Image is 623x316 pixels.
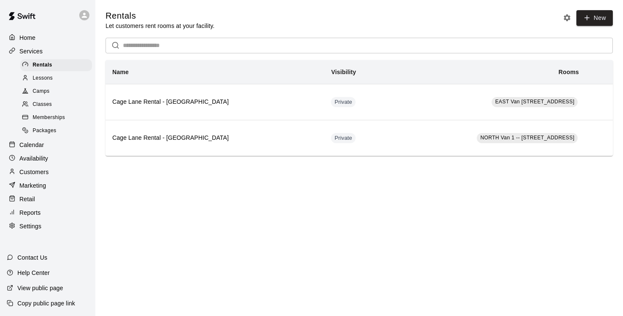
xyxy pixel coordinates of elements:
span: Private [331,98,356,106]
a: New [576,10,613,26]
p: Availability [19,154,48,163]
div: This service is hidden, and can only be accessed via a direct link [331,97,356,107]
p: View public page [17,284,63,292]
p: Contact Us [17,253,47,262]
a: Camps [20,85,95,98]
span: Classes [33,100,52,109]
b: Visibility [331,69,356,75]
div: Classes [20,99,92,111]
a: Home [7,31,89,44]
span: Camps [33,87,50,96]
span: Packages [33,127,56,135]
a: Packages [20,125,95,138]
p: Retail [19,195,35,203]
a: Reports [7,206,89,219]
p: Home [19,33,36,42]
table: simple table [106,60,613,156]
p: Services [19,47,43,55]
p: Calendar [19,141,44,149]
div: Packages [20,125,92,137]
a: Calendar [7,139,89,151]
a: Availability [7,152,89,165]
p: Settings [19,222,42,230]
div: Camps [20,86,92,97]
span: EAST Van [STREET_ADDRESS] [495,99,574,105]
p: Help Center [17,269,50,277]
div: Rentals [20,59,92,71]
a: Marketing [7,179,89,192]
div: This service is hidden, and can only be accessed via a direct link [331,133,356,143]
span: Memberships [33,114,65,122]
p: Customers [19,168,49,176]
div: Lessons [20,72,92,84]
p: Marketing [19,181,46,190]
h6: Cage Lane Rental - [GEOGRAPHIC_DATA] [112,133,317,143]
div: Memberships [20,112,92,124]
p: Copy public page link [17,299,75,308]
span: Rentals [33,61,52,69]
a: Settings [7,220,89,233]
p: Let customers rent rooms at your facility. [106,22,214,30]
p: Reports [19,208,41,217]
a: Lessons [20,72,95,85]
a: Services [7,45,89,58]
span: Lessons [33,74,53,83]
button: Rental settings [561,11,573,24]
span: Private [331,134,356,142]
a: Customers [7,166,89,178]
span: NORTH Van 1 -- [STREET_ADDRESS] [480,135,574,141]
a: Classes [20,98,95,111]
a: Rentals [20,58,95,72]
h6: Cage Lane Rental - [GEOGRAPHIC_DATA] [112,97,317,107]
a: Memberships [20,111,95,125]
a: Retail [7,193,89,205]
h5: Rentals [106,10,214,22]
b: Name [112,69,129,75]
b: Rooms [559,69,579,75]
